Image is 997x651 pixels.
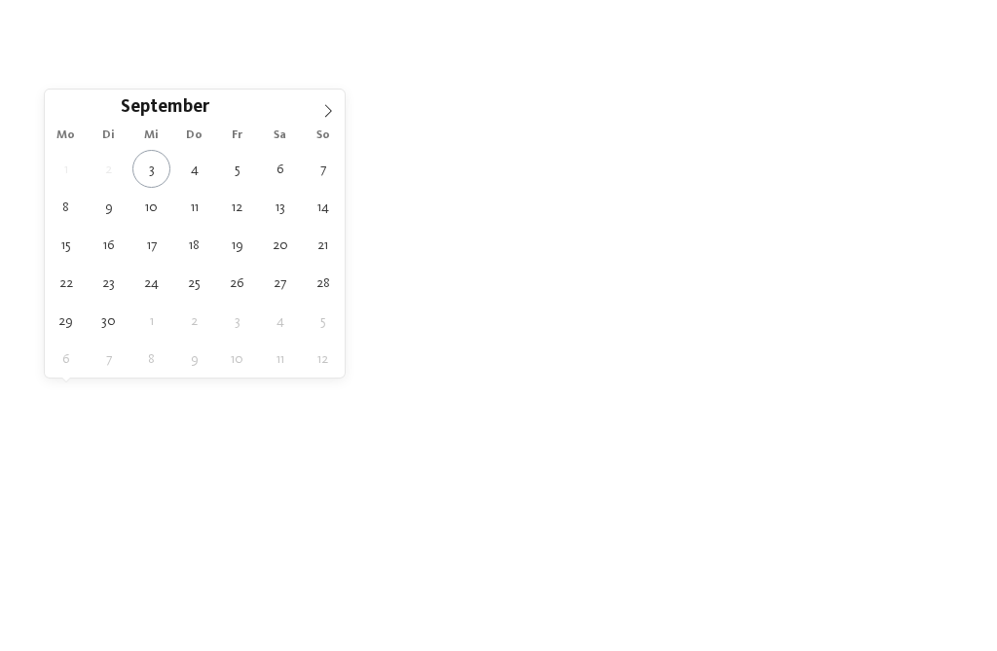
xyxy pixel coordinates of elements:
[360,392,452,406] span: Region
[218,302,256,340] span: Oktober 3, 2025
[261,264,299,302] span: September 27, 2025
[218,150,256,188] span: September 5, 2025
[47,188,85,226] span: September 8, 2025
[175,302,213,340] span: Oktober 2, 2025
[261,226,299,264] span: September 20, 2025
[700,195,839,210] a: Qualitätsversprechen
[90,150,128,188] span: September 2, 2025
[900,19,997,68] img: Familienhotels Südtirol
[90,302,128,340] span: September 30, 2025
[175,188,213,226] span: September 11, 2025
[149,116,849,153] span: Familienhotels Südtirol – von Familien für Familien
[938,452,943,471] span: /
[132,264,170,302] span: September 24, 2025
[39,192,958,235] p: Die sind so bunt wie das Leben, verfolgen aber alle die gleichen . Findet jetzt das Familienhotel...
[216,129,259,142] span: Fr
[47,340,85,378] span: Oktober 6, 2025
[47,302,85,340] span: September 29, 2025
[304,302,342,340] span: Oktober 5, 2025
[88,129,130,142] span: Di
[130,129,173,142] span: Mi
[304,226,342,264] span: September 21, 2025
[259,129,302,142] span: Sa
[923,452,938,471] span: 27
[175,340,213,378] span: Oktober 9, 2025
[175,150,213,188] span: September 4, 2025
[528,217,816,233] a: Urlaub in [GEOGRAPHIC_DATA] mit Kindern
[947,36,979,53] span: Menü
[943,452,958,471] span: 27
[175,226,213,264] span: September 18, 2025
[209,96,274,117] input: Year
[47,226,85,264] span: September 15, 2025
[47,264,85,302] span: September 22, 2025
[121,99,209,118] span: September
[90,264,128,302] span: September 23, 2025
[304,188,342,226] span: September 14, 2025
[261,150,299,188] span: September 6, 2025
[302,129,345,142] span: So
[47,150,85,188] span: September 1, 2025
[136,154,861,175] span: Die Expertinnen und Experten für naturnahe Ferien, die in Erinnerung bleiben
[132,340,170,378] span: Oktober 8, 2025
[304,150,342,188] span: September 7, 2025
[45,129,88,142] span: Mo
[69,392,161,406] span: Anreise
[218,226,256,264] span: September 19, 2025
[215,392,307,406] span: Abreise
[304,340,342,378] span: Oktober 12, 2025
[173,129,216,142] span: Do
[218,188,256,226] span: September 12, 2025
[860,392,905,406] span: filtern
[175,264,213,302] span: September 25, 2025
[304,264,342,302] span: September 28, 2025
[506,392,598,406] span: Meine Wünsche
[132,302,170,340] span: Oktober 1, 2025
[90,188,128,226] span: September 9, 2025
[261,188,299,226] span: September 13, 2025
[261,340,299,378] span: Oktober 11, 2025
[132,150,170,188] span: September 3, 2025
[132,188,170,226] span: September 10, 2025
[405,323,593,341] span: Bei euren Lieblingshotels
[218,264,256,302] span: September 26, 2025
[261,302,299,340] span: Oktober 4, 2025
[132,226,170,264] span: September 17, 2025
[651,392,743,406] span: Family Experiences
[90,340,128,378] span: Oktober 7, 2025
[218,340,256,378] span: Oktober 10, 2025
[351,293,647,320] span: Jetzt unverbindlich anfragen!
[90,226,128,264] span: September 16, 2025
